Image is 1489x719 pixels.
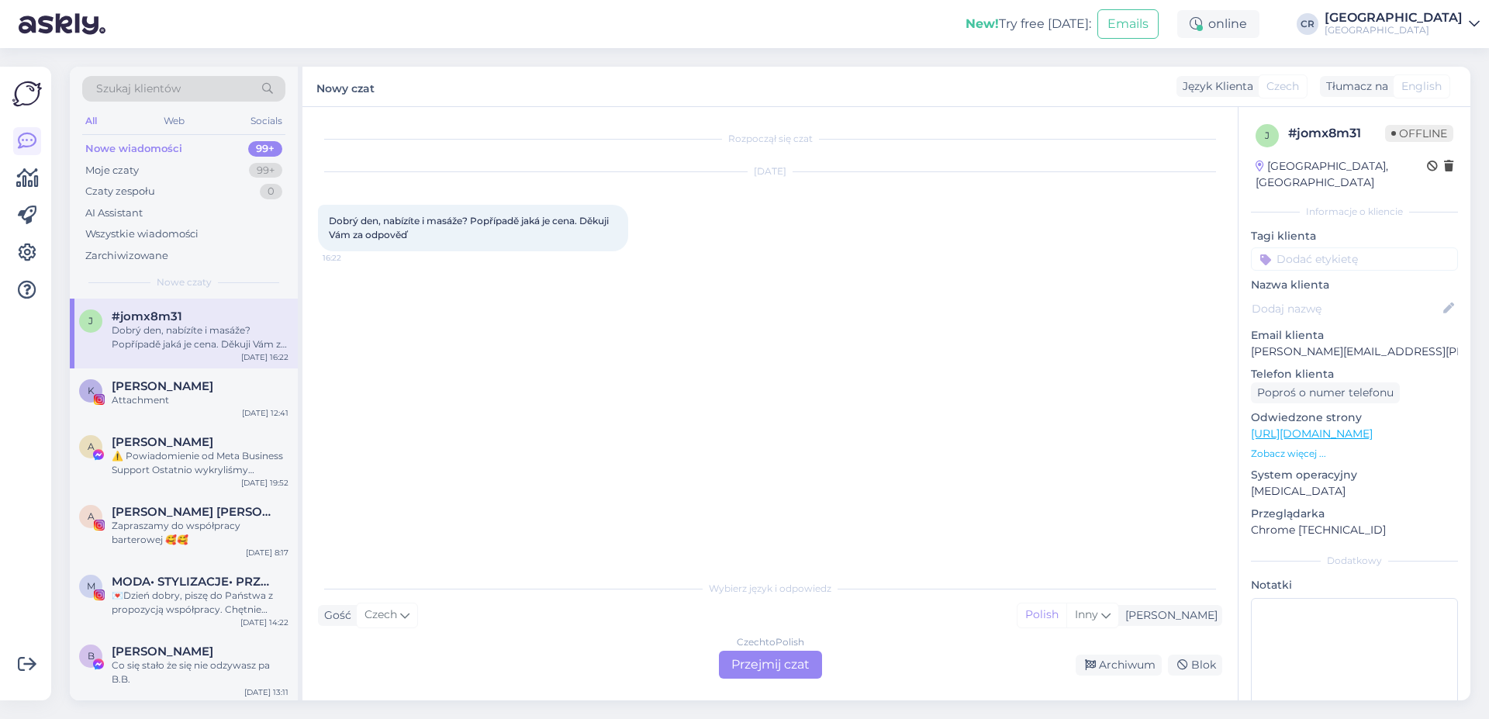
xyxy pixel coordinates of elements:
span: #jomx8m31 [112,309,182,323]
span: j [1265,130,1270,141]
div: 99+ [248,141,282,157]
b: New! [966,16,999,31]
div: Zarchiwizowane [85,248,168,264]
span: j [88,315,93,327]
span: Kasia Lebiecka [112,379,213,393]
div: Czaty zespołu [85,184,155,199]
span: MODA• STYLIZACJE• PRZEGLĄDY KOLEKCJI [112,575,273,589]
p: Zobacz więcej ... [1251,447,1458,461]
p: Tagi klienta [1251,228,1458,244]
div: 99+ [249,163,282,178]
p: Notatki [1251,577,1458,593]
div: Przejmij czat [719,651,822,679]
span: Anna Żukowska Ewa Adamczewska BLIŹNIACZKI • Bóg • rodzina • dom [112,505,273,519]
div: [DATE] 12:41 [242,407,288,419]
div: Tłumacz na [1320,78,1388,95]
img: Askly Logo [12,79,42,109]
div: All [82,111,100,131]
div: [PERSON_NAME] [1119,607,1218,624]
div: Try free [DATE]: [966,15,1091,33]
span: Dobrý den, nabízíte i masáže? Popřípadě jaká je cena. Děkuji Vám za odpověď [329,215,611,240]
span: English [1401,78,1442,95]
span: Szukaj klientów [96,81,181,97]
span: Offline [1385,125,1453,142]
span: Czech [364,607,397,624]
div: Dobrý den, nabízíte i masáže? Popřípadě jaká je cena. Děkuji Vám za odpověď [112,323,288,351]
div: Nowe wiadomości [85,141,182,157]
p: System operacyjny [1251,467,1458,483]
span: A [88,510,95,522]
div: [DATE] 19:52 [241,477,288,489]
div: Informacje o kliencie [1251,205,1458,219]
div: [DATE] 16:22 [241,351,288,363]
span: M [87,580,95,592]
span: Bożena Bolewicz [112,645,213,659]
div: [GEOGRAPHIC_DATA], [GEOGRAPHIC_DATA] [1256,158,1427,191]
div: Czech to Polish [737,635,804,649]
input: Dodać etykietę [1251,247,1458,271]
div: online [1177,10,1259,38]
div: Gość [318,607,351,624]
span: A [88,441,95,452]
p: Chrome [TECHNICAL_ID] [1251,522,1458,538]
div: Socials [247,111,285,131]
div: Wszystkie wiadomości [85,226,199,242]
div: Co się stało że się nie odzywasz pa B.B. [112,659,288,686]
p: Telefon klienta [1251,366,1458,382]
input: Dodaj nazwę [1252,300,1440,317]
div: Blok [1168,655,1222,676]
div: [DATE] 14:22 [240,617,288,628]
div: Dodatkowy [1251,554,1458,568]
div: Archiwum [1076,655,1162,676]
span: B [88,650,95,662]
div: [GEOGRAPHIC_DATA] [1325,12,1463,24]
div: Język Klienta [1176,78,1253,95]
p: Odwiedzone strony [1251,410,1458,426]
div: [DATE] [318,164,1222,178]
div: CR [1297,13,1318,35]
div: 0 [260,184,282,199]
p: Email klienta [1251,327,1458,344]
div: Wybierz język i odpowiedz [318,582,1222,596]
span: Nowe czaty [157,275,212,289]
div: Web [161,111,188,131]
a: [URL][DOMAIN_NAME] [1251,427,1373,441]
div: Rozpoczął się czat [318,132,1222,146]
button: Emails [1097,9,1159,39]
p: [MEDICAL_DATA] [1251,483,1458,499]
label: Nowy czat [316,76,375,97]
span: Inny [1075,607,1098,621]
div: [DATE] 8:17 [246,547,288,558]
div: [GEOGRAPHIC_DATA] [1325,24,1463,36]
div: ⚠️ Powiadomienie od Meta Business Support Ostatnio wykryliśmy nietypową aktywność na Twoim koncie... [112,449,288,477]
div: Zapraszamy do współpracy barterowej 🥰🥰 [112,519,288,547]
p: [PERSON_NAME][EMAIL_ADDRESS][PERSON_NAME][DOMAIN_NAME] [1251,344,1458,360]
a: [GEOGRAPHIC_DATA][GEOGRAPHIC_DATA] [1325,12,1480,36]
p: Przeglądarka [1251,506,1458,522]
span: 16:22 [323,252,381,264]
span: Czech [1266,78,1299,95]
div: # jomx8m31 [1288,124,1385,143]
span: K [88,385,95,396]
div: Poproś o numer telefonu [1251,382,1400,403]
div: [DATE] 13:11 [244,686,288,698]
div: 💌Dzień dobry, piszę do Państwa z propozycją współpracy. Chętnie odwiedziłabym Państwa hotel z rod... [112,589,288,617]
div: AI Assistant [85,206,143,221]
div: Polish [1017,603,1066,627]
div: Attachment [112,393,288,407]
p: Nazwa klienta [1251,277,1458,293]
div: Moje czaty [85,163,139,178]
span: Akiba Benedict [112,435,213,449]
